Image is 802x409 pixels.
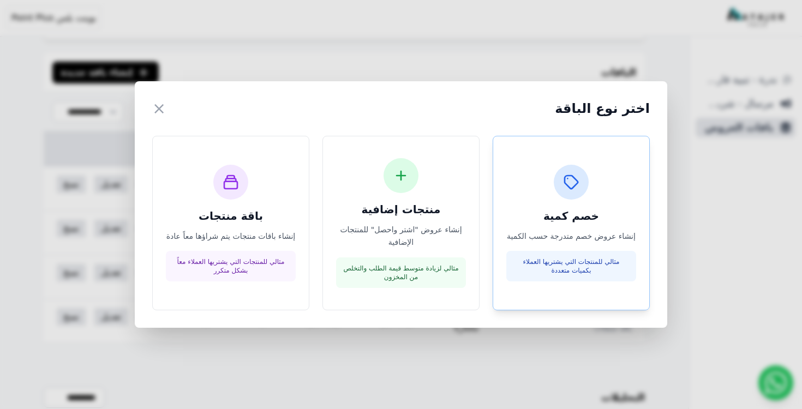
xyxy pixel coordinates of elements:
[555,100,650,117] h2: اختر نوع الباقة
[513,257,630,275] p: مثالي للمنتجات التي يشتريها العملاء بكميات متعددة
[166,230,296,243] p: إنشاء باقات منتجات يتم شراؤها معاً عادة
[336,202,466,217] h3: منتجات إضافية
[506,230,636,243] p: إنشاء عروض خصم متدرجة حسب الكمية
[172,257,289,275] p: مثالي للمنتجات التي يشتريها العملاء معاً بشكل متكرر
[506,208,636,224] h3: خصم كمية
[166,208,296,224] h3: باقة منتجات
[152,99,166,118] button: ×
[343,264,459,281] p: مثالي لزيادة متوسط قيمة الطلب والتخلص من المخزون
[336,224,466,249] p: إنشاء عروض "اشتر واحصل" للمنتجات الإضافية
